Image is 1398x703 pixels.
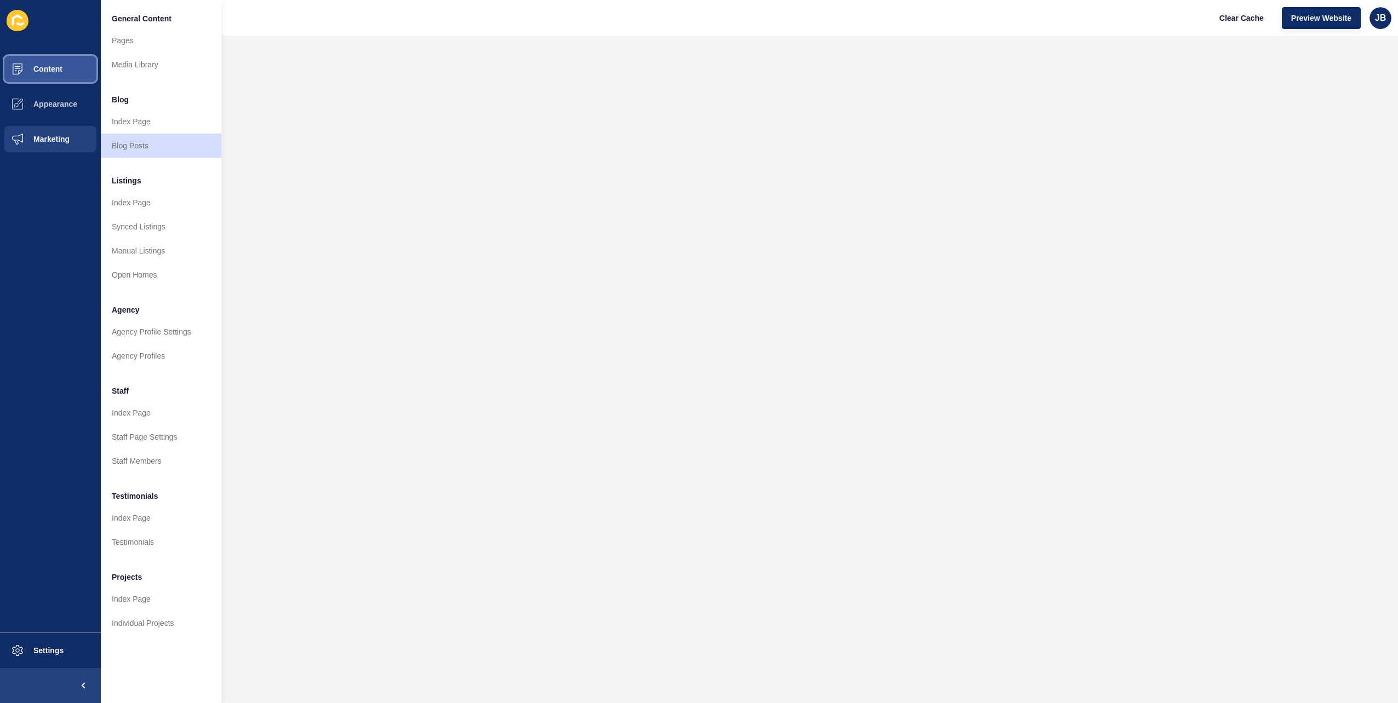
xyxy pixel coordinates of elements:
span: Preview Website [1291,13,1351,24]
span: JB [1375,13,1386,24]
button: Preview Website [1282,7,1361,29]
span: General Content [112,13,171,24]
a: Media Library [101,53,221,77]
a: Index Page [101,506,221,530]
a: Agency Profiles [101,344,221,368]
a: Blog Posts [101,134,221,158]
a: Index Page [101,401,221,425]
span: Projects [112,572,142,583]
span: Blog [112,94,129,105]
span: Staff [112,385,129,396]
a: Open Homes [101,263,221,287]
span: Listings [112,175,141,186]
a: Index Page [101,587,221,611]
a: Pages [101,28,221,53]
a: Synced Listings [101,215,221,239]
a: Index Page [101,110,221,134]
button: Clear Cache [1210,7,1273,29]
a: Index Page [101,191,221,215]
span: Testimonials [112,491,158,502]
a: Staff Members [101,449,221,473]
a: Staff Page Settings [101,425,221,449]
a: Individual Projects [101,611,221,635]
a: Manual Listings [101,239,221,263]
span: Agency [112,304,140,315]
span: Clear Cache [1219,13,1264,24]
a: Testimonials [101,530,221,554]
a: Agency Profile Settings [101,320,221,344]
